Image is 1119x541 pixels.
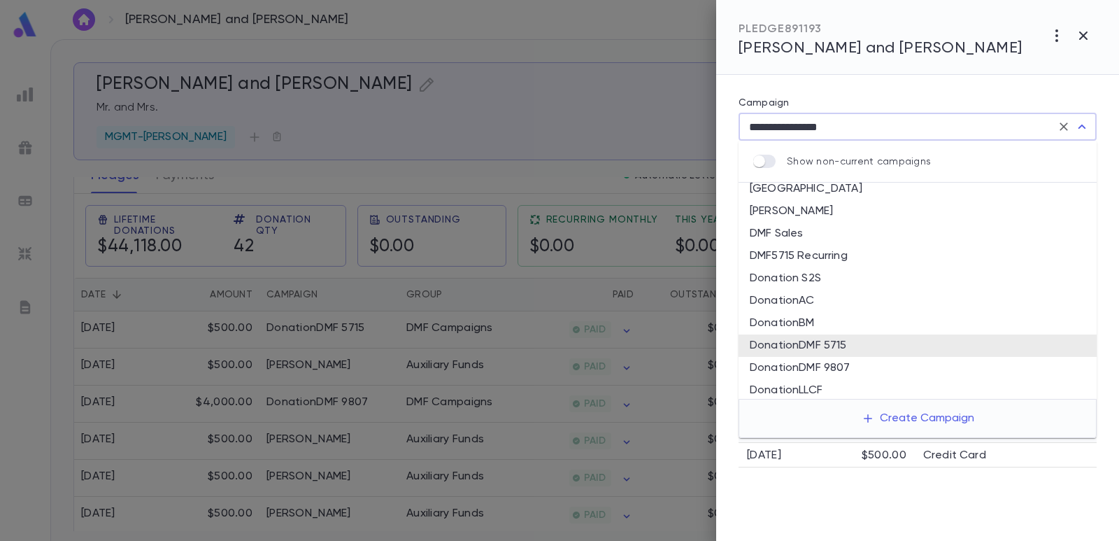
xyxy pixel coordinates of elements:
li: [GEOGRAPHIC_DATA] [739,178,1097,200]
div: [DATE] [747,449,862,463]
div: $500.00 [862,449,906,463]
li: DMF Sales [739,223,1097,245]
li: DonationDMF 9807 [739,357,1097,379]
p: Show non-current campaigns [787,156,931,167]
li: DonationDMF 5715 [739,335,1097,357]
span: [PERSON_NAME] and [PERSON_NAME] [739,41,1022,56]
h5: [DATE] [730,177,912,206]
li: DonationLLCF [739,379,1097,402]
button: Close [1072,117,1092,136]
button: Create Campaign [850,405,985,432]
li: DonationAC [739,290,1097,312]
li: Donation S2S [739,267,1097,290]
label: Campaign [739,97,789,108]
div: PLEDGE 891193 [739,22,1022,36]
li: DMF5715 Recurring [739,245,1097,267]
li: DonationBM [739,312,1097,335]
button: Clear [1054,117,1074,136]
p: Credit Card [923,449,986,463]
li: [PERSON_NAME] [739,200,1097,223]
